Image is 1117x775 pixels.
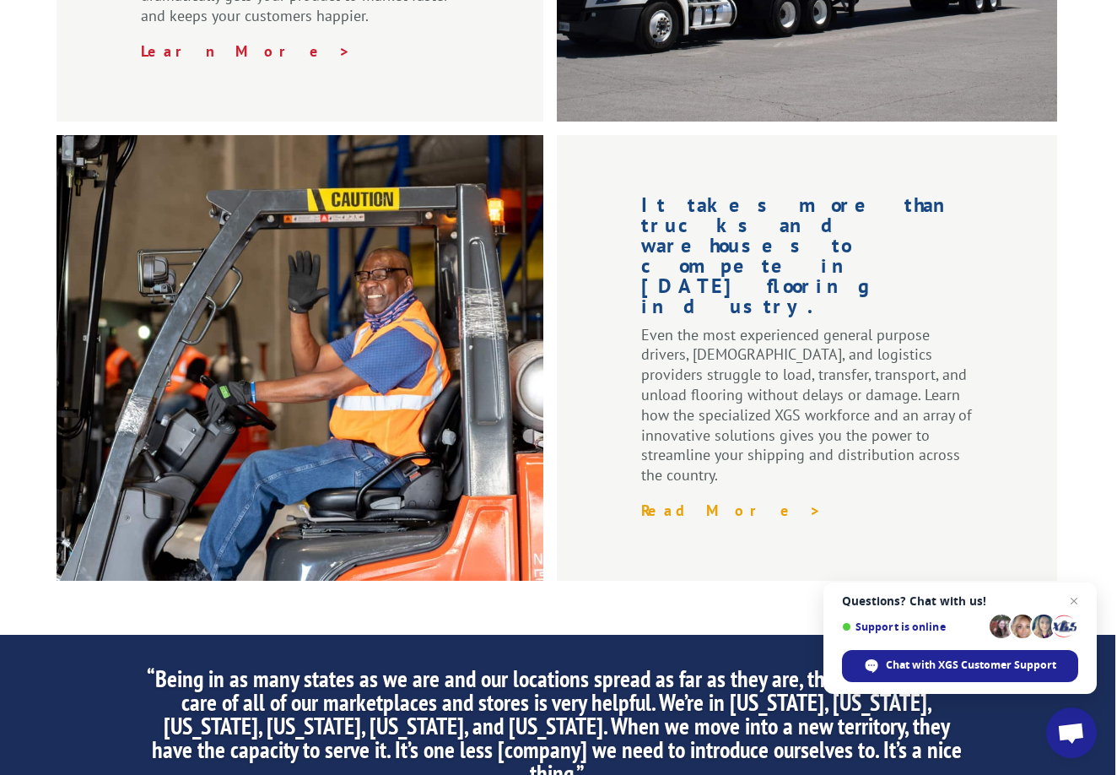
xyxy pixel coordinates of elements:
a: Read More > [641,501,822,520]
span: Questions? Chat with us! [842,594,1078,608]
p: Even the most experienced general purpose drivers, [DEMOGRAPHIC_DATA], and logistics providers st... [641,325,973,501]
a: Learn More > [141,41,351,61]
a: Open chat [1046,707,1097,758]
span: Chat with XGS Customer Support [886,658,1056,673]
h1: It takes more than trucks and warehouses to compete in [DATE] flooring industry. [641,195,973,325]
span: Support is online [842,621,984,633]
span: Chat with XGS Customer Support [842,650,1078,682]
